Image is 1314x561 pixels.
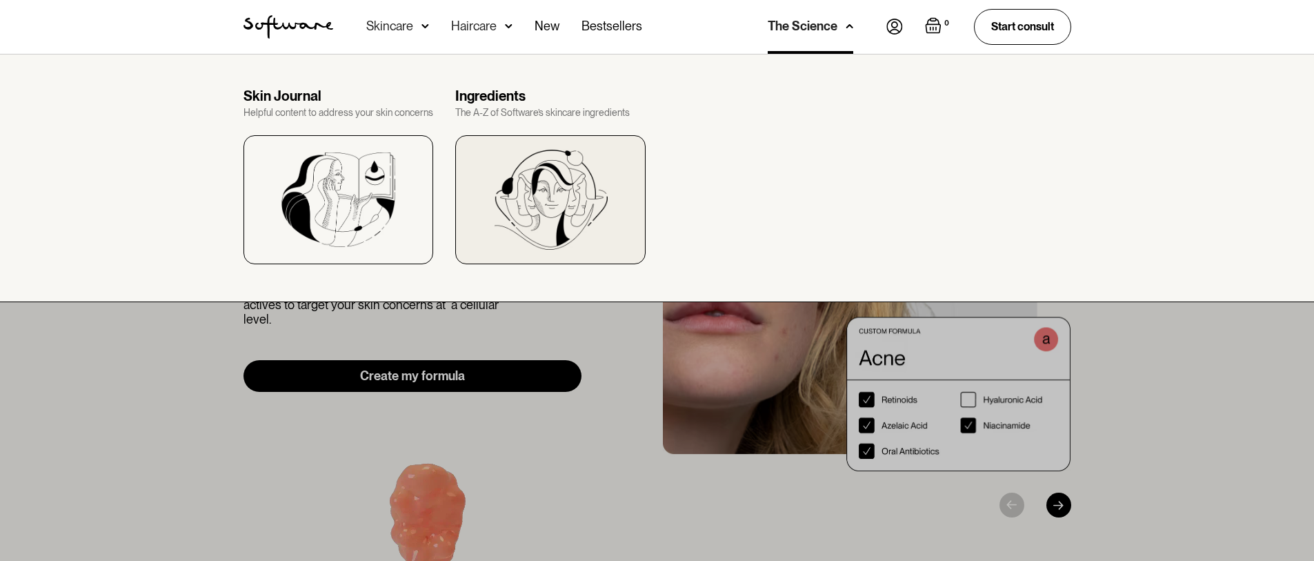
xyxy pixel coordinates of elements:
img: Software Logo [243,15,333,39]
img: arrow down [505,19,512,33]
img: arrow down [846,19,853,33]
a: Start consult [974,9,1071,44]
a: Open empty cart [925,17,952,37]
div: Skincare [366,19,413,33]
div: 0 [942,17,952,30]
div: The A-Z of Software’s skincare ingredients [455,107,646,119]
div: The Science [768,19,837,33]
div: Ingredients [455,88,646,104]
div: Skin Journal [243,88,434,104]
img: arrow down [421,19,429,33]
div: Haircare [451,19,497,33]
a: home [243,15,333,39]
a: Skin JournalHelpful content to address your skin concerns [243,88,434,264]
a: IngredientsThe A-Z of Software’s skincare ingredients [455,88,646,264]
div: Helpful content to address your skin concerns [243,107,434,119]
